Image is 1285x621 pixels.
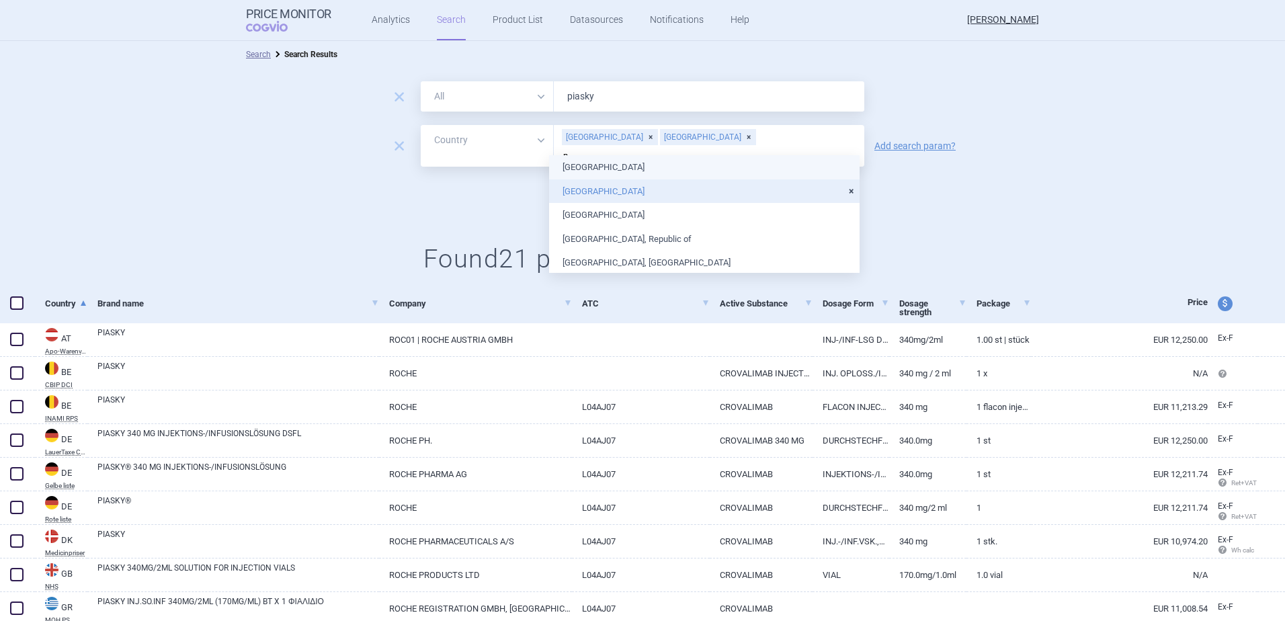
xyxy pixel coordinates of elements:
a: Package [977,287,1031,320]
abbr: LauerTaxe CGM — Complex database for German drug information provided by commercial provider CGM ... [45,449,87,456]
a: PIASKY [97,360,379,384]
a: Dosage strength [899,287,966,329]
li: [GEOGRAPHIC_DATA] [549,155,860,179]
li: Search [246,48,271,61]
a: EUR 11,213.29 [1031,390,1208,423]
a: Active Substance [720,287,813,320]
a: L04AJ07 [572,525,710,558]
img: Belgium [45,395,58,409]
a: VIAL [813,558,890,591]
strong: Search Results [284,50,337,59]
a: BEBECBIP DCI [35,360,87,388]
a: CROVALIMAB [710,558,813,591]
span: Ex-factory price [1218,401,1233,410]
a: EUR 10,974.20 [1031,525,1208,558]
span: Ret+VAT calc [1218,513,1270,520]
abbr: Gelbe liste — Gelbe Liste online database by Medizinische Medien Informations GmbH (MMI), Germany [45,483,87,489]
a: FLACON INJECTABLE [813,390,890,423]
a: ROCHE [379,390,572,423]
a: Ex-F Ret+VAT calc [1208,463,1257,494]
a: PIASKY [97,528,379,552]
a: Ex-F [1208,396,1257,416]
img: Germany [45,429,58,442]
span: COGVIO [246,21,306,32]
a: 340MG/2ML [889,323,966,356]
a: Add search param? [874,141,956,151]
span: Price [1188,297,1208,307]
a: 340.0mg [889,458,966,491]
a: L04AJ07 [572,424,710,457]
a: N/A [1031,558,1208,591]
a: DEDEGelbe liste [35,461,87,489]
a: PIASKY [97,327,379,351]
a: 340 mg/2 ml [889,491,966,524]
a: Ex-F Wh calc [1208,530,1257,561]
a: 1 flacon injectable 2 mL solution pour perfusion et injection, 170 mg/mL [966,390,1031,423]
a: CROVALIMAB [710,525,813,558]
a: 1 ST [966,458,1031,491]
a: L04AJ07 [572,491,710,524]
div: [GEOGRAPHIC_DATA] [562,129,658,145]
span: Ex-factory price [1218,602,1233,612]
a: 1 x [966,357,1031,390]
a: L04AJ07 [572,390,710,423]
a: L04AJ07 [572,458,710,491]
abbr: Medicinpriser — Danish Medicine Agency. Erhverv Medicinpriser database for bussines. [45,550,87,556]
span: Ret+VAT calc [1218,479,1270,487]
a: Ex-F [1208,597,1257,618]
li: Search Results [271,48,337,61]
a: CROVALIMAB [710,458,813,491]
span: Ex-factory price [1218,434,1233,444]
a: EUR 12,250.00 [1031,323,1208,356]
a: Search [246,50,271,59]
a: EUR 12,250.00 [1031,424,1208,457]
a: GBGBNHS [35,562,87,590]
a: 1.0 vial [966,558,1031,591]
img: Germany [45,462,58,476]
a: 170.0mg/1.0ml [889,558,966,591]
a: CROVALIMAB 340 MG [710,424,813,457]
img: United Kingdom [45,563,58,577]
a: Ex-F [1208,329,1257,349]
a: 1 St [966,424,1031,457]
a: PIASKY® [97,495,379,519]
a: ROCHE [379,357,572,390]
span: Ex-factory price [1218,501,1233,511]
li: [GEOGRAPHIC_DATA] [549,203,860,227]
span: Ex-factory price [1218,468,1233,477]
a: L04AJ07 [572,558,710,591]
a: EUR 12,211.74 [1031,491,1208,524]
img: Austria [45,328,58,341]
a: ROCHE [379,491,572,524]
li: [GEOGRAPHIC_DATA], [GEOGRAPHIC_DATA] [549,251,860,275]
a: Ex-F Ret+VAT calc [1208,497,1257,528]
a: ROCHE PH. [379,424,572,457]
a: DEDERote liste [35,495,87,523]
a: N/A [1031,357,1208,390]
strong: Price Monitor [246,7,331,21]
a: 340 mg / 2 ml [889,357,966,390]
a: Dosage Form [823,287,890,320]
a: ROCHE PHARMA AG [379,458,572,491]
li: [GEOGRAPHIC_DATA], Republic of [549,227,860,251]
abbr: Apo-Warenv.III — Apothekerverlag Warenverzeichnis. Online database developed by the Österreichisc... [45,348,87,355]
img: Denmark [45,530,58,543]
li: [GEOGRAPHIC_DATA] [549,179,860,204]
img: Greece [45,597,58,610]
a: CROVALIMAB [710,390,813,423]
img: Germany [45,496,58,509]
a: ROCHE PHARMACEUTICALS A/S [379,525,572,558]
a: PIASKY INJ.SO.INF 340MG/2ML (170MG/ML) BT X 1 ΦΙΑΛΙΔΙΟ [97,595,379,620]
a: 340 mg [889,390,966,423]
a: INJ.-/INF.VSK.,OPL. [813,525,890,558]
span: Ex-factory price [1218,333,1233,343]
a: INJEKTIONS-/INFUSIONSLSG. [813,458,890,491]
a: INJ-/INF-LSG DSTFL [813,323,890,356]
a: PIASKY® 340 MG INJEKTIONS-/INFUSIONSLÖSUNG [97,461,379,485]
a: Brand name [97,287,379,320]
abbr: Rote liste — Rote liste database by the Federal Association of the Pharmaceutical Industry, Germany. [45,516,87,523]
a: BEBEINAMI RPS [35,394,87,422]
abbr: NHS — National Health Services Business Services Authority, Technology Reference data Update Dist... [45,583,87,590]
a: EUR 12,211.74 [1031,458,1208,491]
a: Country [45,287,87,320]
